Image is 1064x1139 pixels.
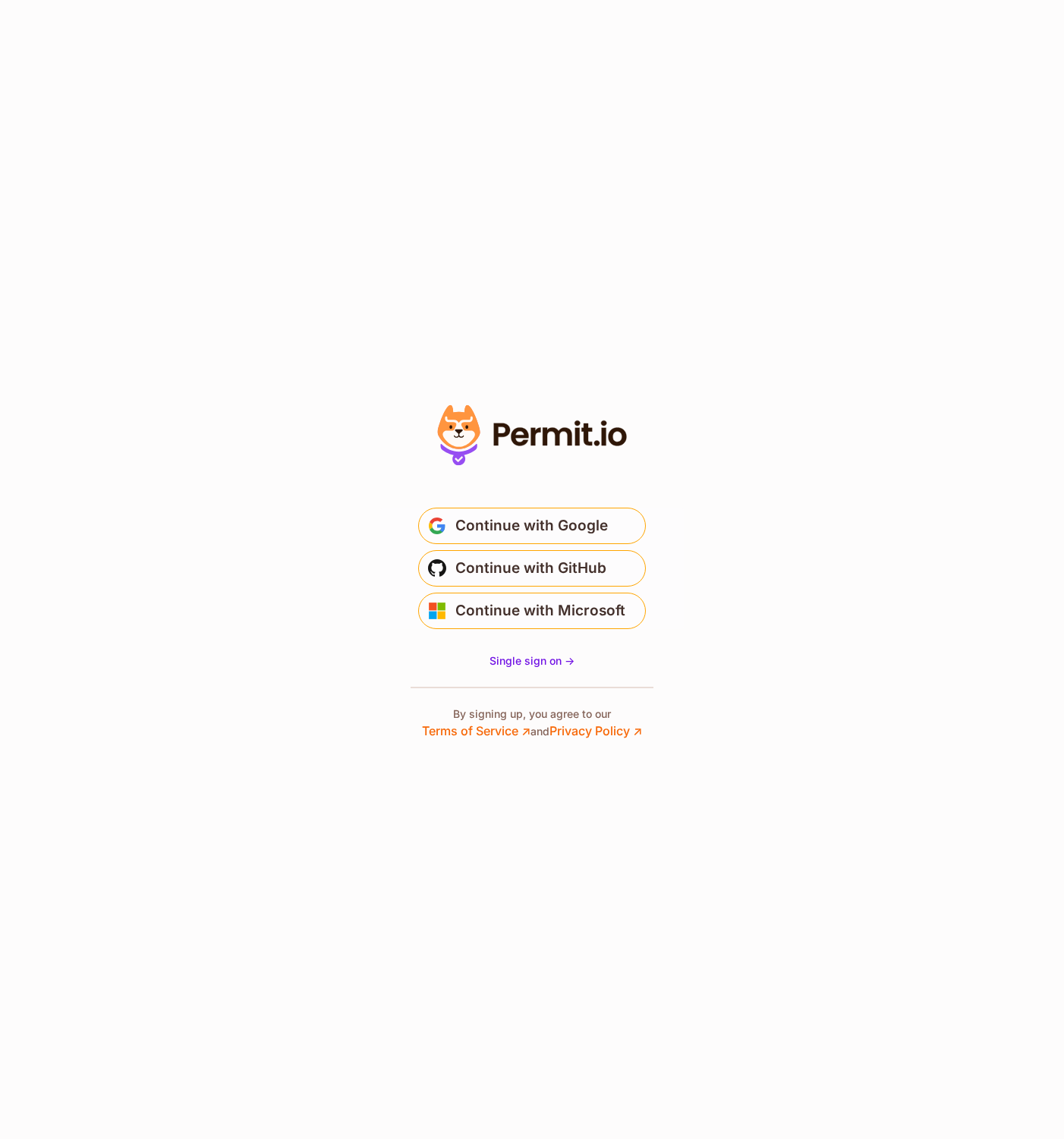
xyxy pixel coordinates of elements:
a: Single sign on -> [490,653,574,669]
button: Continue with Google [418,508,646,544]
span: Continue with Google [455,514,608,538]
span: Single sign on -> [490,654,574,667]
span: Continue with GitHub [455,556,606,581]
button: Continue with GitHub [418,550,646,587]
p: By signing up, you agree to our and [422,706,642,740]
a: Terms of Service ↗ [422,723,530,738]
button: Continue with Microsoft [418,593,646,629]
a: Privacy Policy ↗ [549,723,642,738]
span: Continue with Microsoft [455,599,625,623]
